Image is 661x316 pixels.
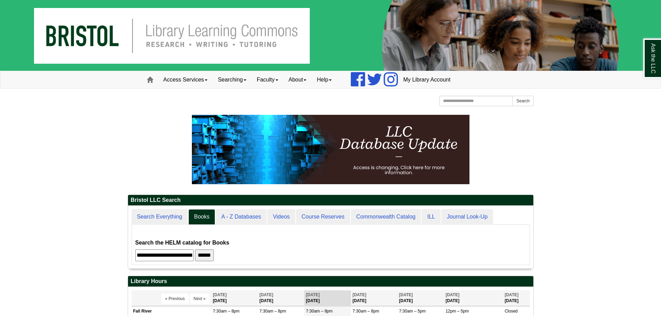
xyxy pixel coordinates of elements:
span: 7:30am – 8pm [353,309,379,314]
div: Books [135,228,526,261]
th: [DATE] [351,290,397,306]
th: [DATE] [304,290,351,306]
a: Videos [267,209,295,225]
a: Access Services [158,71,213,88]
span: 7:30am – 8pm [260,309,286,314]
button: Search [512,96,533,106]
a: Journal Look-Up [441,209,493,225]
a: Searching [213,71,252,88]
th: [DATE] [503,290,529,306]
a: Search Everything [132,209,188,225]
span: [DATE] [399,292,413,297]
a: About [283,71,312,88]
span: 7:30am – 8pm [306,309,333,314]
a: My Library Account [398,71,456,88]
span: [DATE] [213,292,227,297]
a: A - Z Databases [216,209,267,225]
th: [DATE] [397,290,444,306]
h2: Library Hours [128,276,533,287]
th: [DATE] [211,290,258,306]
a: ILL [422,209,440,225]
span: 7:30am – 5pm [399,309,426,314]
a: Faculty [252,71,283,88]
th: [DATE] [258,290,304,306]
span: [DATE] [505,292,518,297]
span: [DATE] [353,292,366,297]
span: 7:30am – 8pm [213,309,240,314]
a: Books [188,209,215,225]
span: Closed [505,309,517,314]
label: Search the HELM catalog for Books [135,238,229,248]
span: [DATE] [306,292,320,297]
th: [DATE] [444,290,503,306]
button: « Previous [161,293,189,304]
span: 12pm – 5pm [446,309,469,314]
h2: Bristol LLC Search [128,195,533,206]
a: Help [312,71,337,88]
img: HTML tutorial [192,115,469,184]
a: Course Reserves [296,209,350,225]
button: Next » [190,293,210,304]
a: Commonwealth Catalog [351,209,421,225]
span: [DATE] [260,292,273,297]
span: [DATE] [446,292,459,297]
